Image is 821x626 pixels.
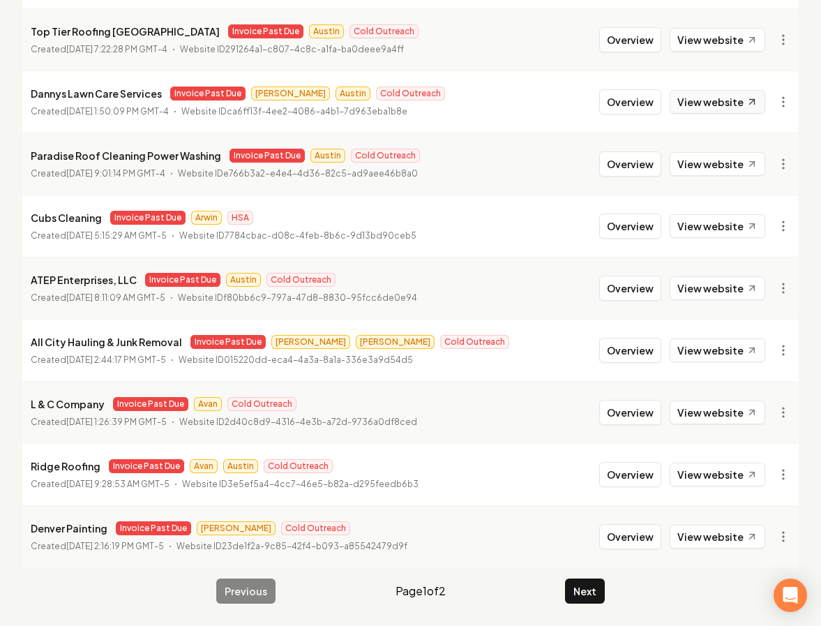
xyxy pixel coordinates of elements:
[66,355,166,365] time: [DATE] 2:44:17 PM GMT-5
[31,396,105,412] p: L & C Company
[228,24,303,38] span: Invoice Past Due
[113,397,188,411] span: Invoice Past Due
[565,579,605,604] button: Next
[31,271,137,288] p: ATEP Enterprises, LLC
[670,338,765,362] a: View website
[351,149,420,163] span: Cold Outreach
[31,167,165,181] p: Created
[66,417,167,427] time: [DATE] 1:26:39 PM GMT-5
[336,87,370,100] span: Austin
[31,229,167,243] p: Created
[251,87,330,100] span: [PERSON_NAME]
[271,335,350,349] span: [PERSON_NAME]
[670,525,765,549] a: View website
[170,87,246,100] span: Invoice Past Due
[670,401,765,424] a: View website
[31,415,167,429] p: Created
[66,106,169,117] time: [DATE] 1:50:09 PM GMT-4
[190,459,218,473] span: Avan
[599,462,661,487] button: Overview
[599,338,661,363] button: Overview
[599,151,661,177] button: Overview
[179,353,413,367] p: Website ID 015220dd-eca4-4a3a-8a1a-336e3a9d54d5
[349,24,419,38] span: Cold Outreach
[66,292,165,303] time: [DATE] 8:11:09 AM GMT-5
[440,335,509,349] span: Cold Outreach
[66,541,164,551] time: [DATE] 2:16:19 PM GMT-5
[376,87,445,100] span: Cold Outreach
[66,168,165,179] time: [DATE] 9:01:14 PM GMT-4
[31,43,167,57] p: Created
[197,521,276,535] span: [PERSON_NAME]
[599,214,661,239] button: Overview
[264,459,333,473] span: Cold Outreach
[66,230,167,241] time: [DATE] 5:15:29 AM GMT-5
[599,27,661,52] button: Overview
[116,521,191,535] span: Invoice Past Due
[223,459,258,473] span: Austin
[599,276,661,301] button: Overview
[145,273,220,287] span: Invoice Past Due
[179,415,417,429] p: Website ID 2d40c8d9-4316-4e3b-a72d-9736a0df8ced
[670,276,765,300] a: View website
[179,229,416,243] p: Website ID 7784cbac-d08c-4feb-8b6c-9d13bd90ceb5
[774,579,807,612] div: Open Intercom Messenger
[670,214,765,238] a: View website
[31,477,170,491] p: Created
[194,397,222,411] span: Avan
[178,167,418,181] p: Website ID e766b3a2-e4e4-4d36-82c5-ad9aee46b8a0
[181,105,407,119] p: Website ID ca6ff13f-4ee2-4086-a4b1-7d963eba1b8e
[110,211,186,225] span: Invoice Past Due
[396,583,446,599] span: Page 1 of 2
[599,400,661,425] button: Overview
[66,479,170,489] time: [DATE] 9:28:53 AM GMT-5
[191,211,222,225] span: Arwin
[31,458,100,475] p: Ridge Roofing
[180,43,404,57] p: Website ID 291264a1-c807-4c8c-a1fa-ba0deee9a4ff
[31,209,102,226] p: Cubs Cleaning
[31,353,166,367] p: Created
[227,211,253,225] span: HSA
[229,149,305,163] span: Invoice Past Due
[31,23,220,40] p: Top Tier Roofing [GEOGRAPHIC_DATA]
[599,89,661,114] button: Overview
[178,291,417,305] p: Website ID f80bb6c9-797a-47d8-8830-95fcc6de0e94
[31,539,164,553] p: Created
[309,24,344,38] span: Austin
[31,334,182,350] p: All City Hauling & Junk Removal
[182,477,419,491] p: Website ID 3e5ef5a4-4cc7-46e5-b82a-d295feedb6b3
[66,44,167,54] time: [DATE] 7:22:28 PM GMT-4
[310,149,345,163] span: Austin
[226,273,261,287] span: Austin
[109,459,184,473] span: Invoice Past Due
[31,105,169,119] p: Created
[356,335,435,349] span: [PERSON_NAME]
[31,85,162,102] p: Dannys Lawn Care Services
[266,273,336,287] span: Cold Outreach
[670,28,765,52] a: View website
[31,520,107,537] p: Denver Painting
[670,152,765,176] a: View website
[281,521,350,535] span: Cold Outreach
[670,90,765,114] a: View website
[599,524,661,549] button: Overview
[227,397,296,411] span: Cold Outreach
[190,335,266,349] span: Invoice Past Due
[31,147,221,164] p: Paradise Roof Cleaning Power Washing
[31,291,165,305] p: Created
[670,463,765,486] a: View website
[176,539,407,553] p: Website ID 23de1f2a-9c85-42f4-b093-a85542479d9f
